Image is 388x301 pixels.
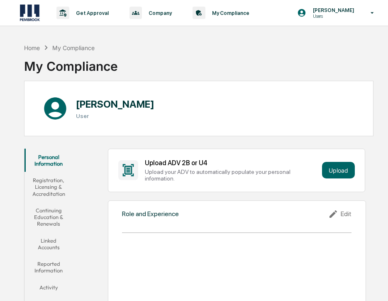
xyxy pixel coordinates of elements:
div: Role and Experience [122,210,179,218]
div: My Compliance [24,52,118,74]
button: Personal Information [24,149,73,172]
p: Get Approval [69,10,113,16]
button: Linked Accounts [24,232,73,256]
div: Edit [328,209,351,219]
p: My Compliance [205,10,254,16]
div: Upload ADV 2B or U4 [145,159,319,167]
div: Upload your ADV to automatically populate your personal information. [145,169,319,182]
div: Home [24,44,40,51]
h1: [PERSON_NAME] [76,98,154,110]
button: Activity [24,279,73,299]
p: [PERSON_NAME] [306,7,359,13]
button: Reported Information [24,255,73,279]
button: Continuing Education & Renewals [24,202,73,232]
button: Registration, Licensing & Accreditation [24,172,73,202]
button: Upload [322,162,355,178]
h3: User [76,113,154,119]
p: Users [306,13,359,19]
img: logo [20,5,40,21]
p: Company [142,10,176,16]
div: My Compliance [52,44,95,51]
